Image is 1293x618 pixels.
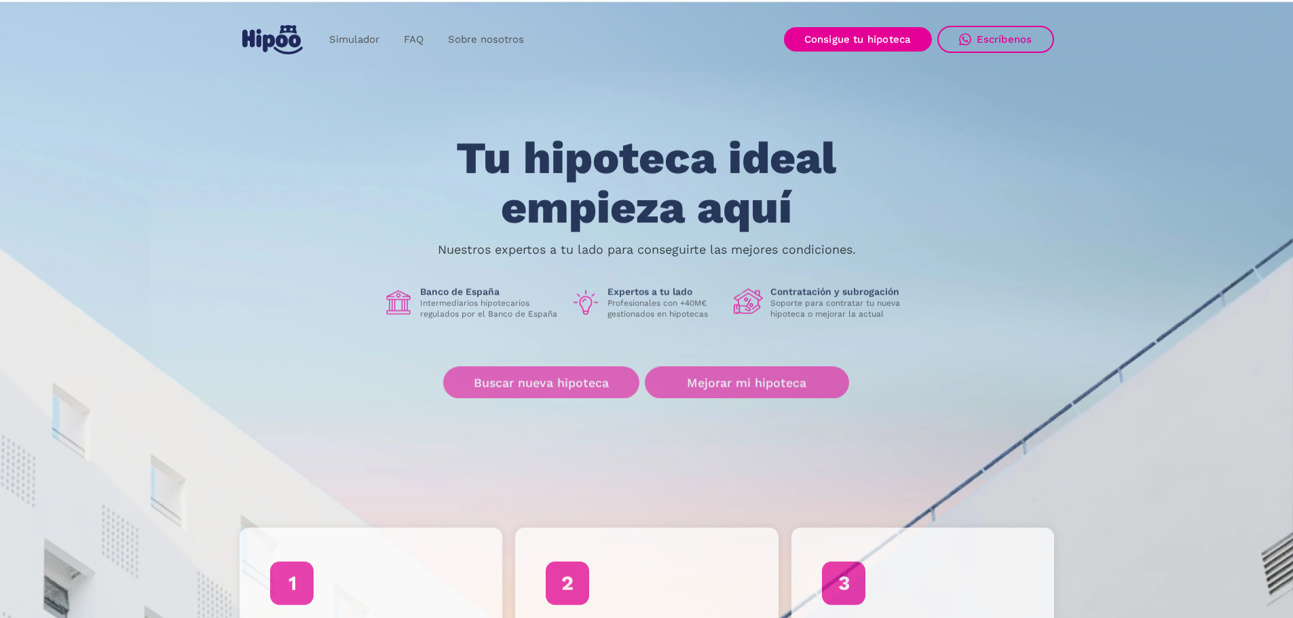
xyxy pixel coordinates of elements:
[607,298,723,320] p: Profesionales con +40M€ gestionados en hipotecas
[937,26,1054,53] a: Escríbenos
[770,286,910,298] h1: Contratación y subrogación
[420,298,560,320] p: Intermediarios hipotecarios regulados por el Banco de España
[607,286,723,298] h1: Expertos a tu lado
[392,26,436,53] a: FAQ
[438,244,856,255] p: Nuestros expertos a tu lado para conseguirte las mejores condiciones.
[420,286,560,298] h1: Banco de España
[240,20,306,60] a: home
[436,26,536,53] a: Sobre nosotros
[784,27,932,52] a: Consigue tu hipoteca
[389,134,903,232] h1: Tu hipoteca ideal empieza aquí
[443,367,639,399] a: Buscar nueva hipoteca
[317,26,392,53] a: Simulador
[770,298,910,320] p: Soporte para contratar tu nueva hipoteca o mejorar la actual
[977,33,1032,45] div: Escríbenos
[645,367,849,399] a: Mejorar mi hipoteca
